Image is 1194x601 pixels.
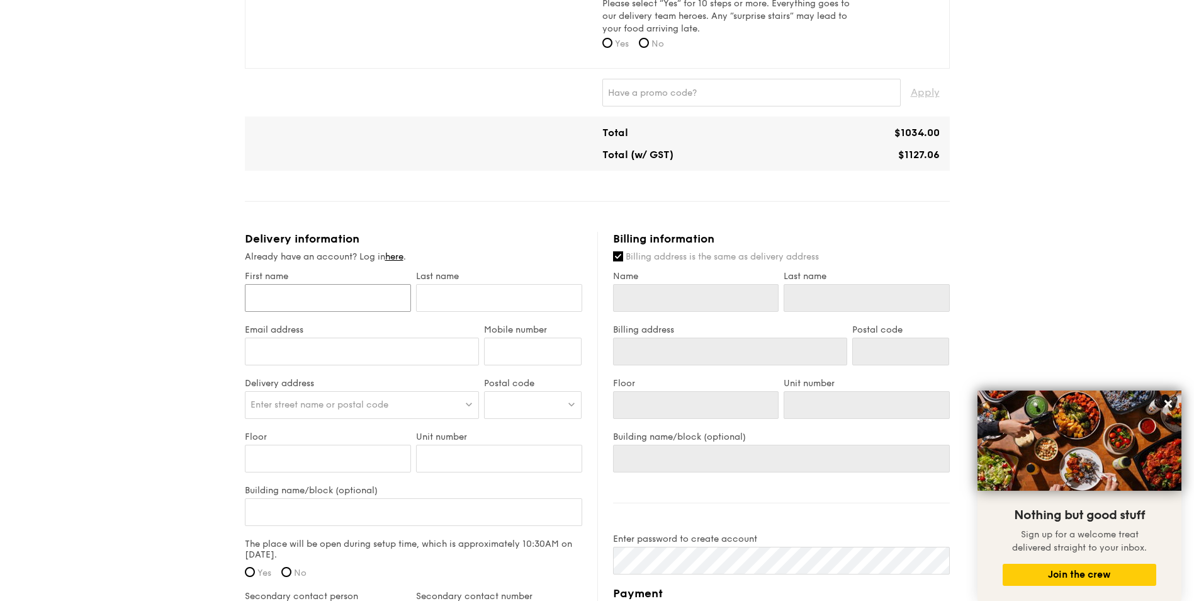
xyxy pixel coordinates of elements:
[1012,529,1147,553] span: Sign up for a welcome treat delivered straight to your inbox.
[1014,508,1145,523] span: Nothing but good stuff
[484,378,582,389] label: Postal code
[484,324,582,335] label: Mobile number
[245,485,582,496] label: Building name/block (optional)
[245,232,359,246] span: Delivery information
[251,399,388,410] span: Enter street name or postal code
[245,271,411,282] label: First name
[257,568,271,578] span: Yes
[613,251,623,261] input: Billing address is the same as delivery address
[1003,564,1156,586] button: Join the crew
[245,324,480,335] label: Email address
[613,432,950,442] label: Building name/block (optional)
[898,149,940,161] span: $1127.06
[894,127,940,139] span: $1034.00
[613,232,714,246] span: Billing information
[294,568,307,578] span: No
[852,324,950,335] label: Postal code
[911,79,940,106] span: Apply
[1158,394,1178,414] button: Close
[613,378,779,389] label: Floor
[567,399,576,409] img: icon-dropdown.fa26e9f9.svg
[626,251,819,262] span: Billing address is the same as delivery address
[245,567,255,577] input: Yes
[613,324,847,335] label: Billing address
[416,271,582,282] label: Last name
[651,38,664,49] span: No
[784,378,950,389] label: Unit number
[615,38,629,49] span: Yes
[784,271,950,282] label: Last name
[639,38,649,48] input: No
[416,432,582,442] label: Unit number
[465,399,473,409] img: icon-dropdown.fa26e9f9.svg
[602,127,628,139] span: Total
[602,79,901,106] input: Have a promo code?
[613,271,779,282] label: Name
[602,149,673,161] span: Total (w/ GST)
[245,432,411,442] label: Floor
[245,539,582,560] label: The place will be open during setup time, which is approximately 10:30AM on [DATE].
[977,391,1181,491] img: DSC07876-Edit02-Large.jpeg
[613,534,950,544] label: Enter password to create account
[245,378,480,389] label: Delivery address
[385,251,403,262] a: here
[245,251,582,263] div: Already have an account? Log in .
[602,38,612,48] input: Yes
[281,567,291,577] input: No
